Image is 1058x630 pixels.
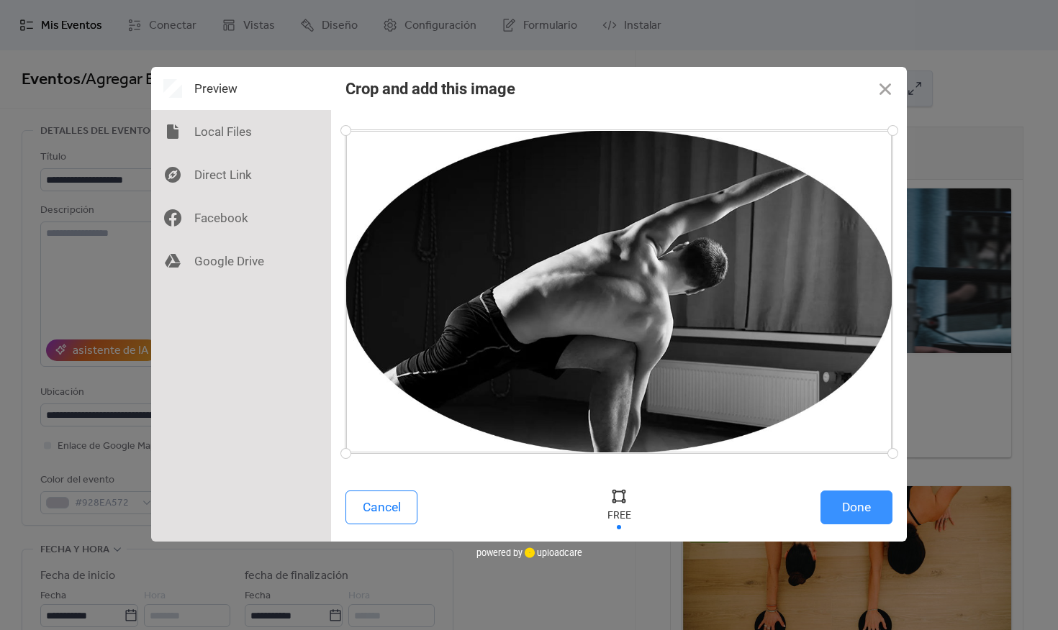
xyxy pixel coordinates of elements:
button: Close [864,67,907,110]
div: Facebook [151,196,331,239]
div: Crop and add this image [345,80,515,98]
a: uploadcare [523,547,582,558]
div: powered by [476,542,582,563]
div: Direct Link [151,153,331,196]
div: Google Drive [151,239,331,283]
div: Preview [151,67,331,110]
div: Local Files [151,110,331,153]
button: Cancel [345,490,417,524]
button: Done [820,490,892,524]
